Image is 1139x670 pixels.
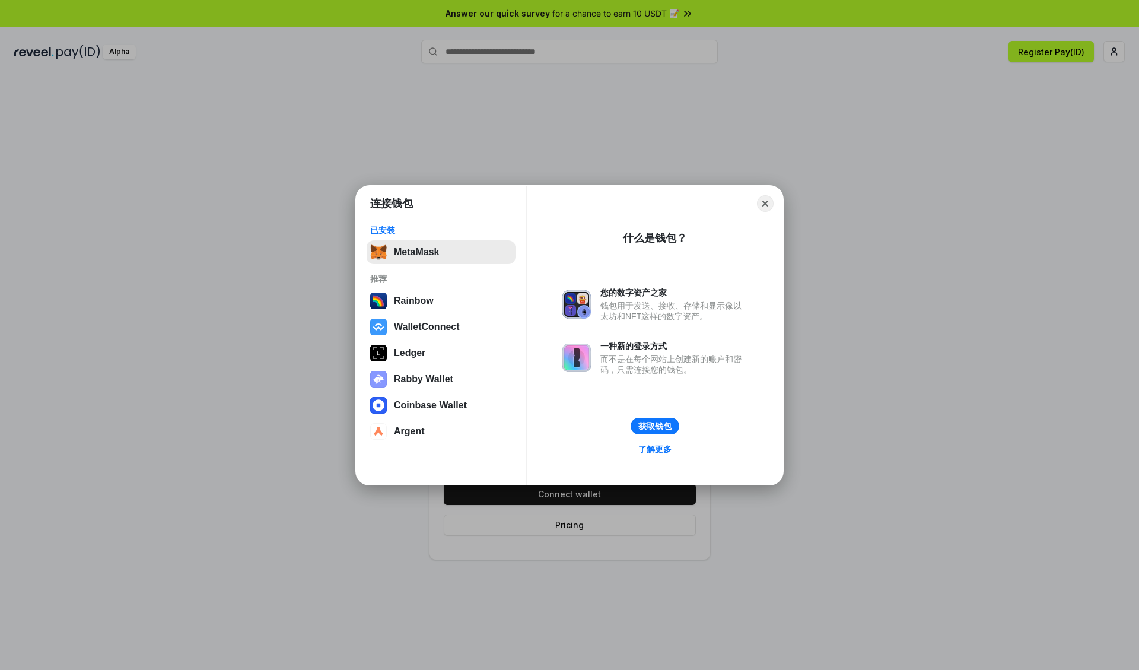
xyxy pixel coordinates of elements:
[370,274,512,284] div: 推荐
[394,247,439,258] div: MetaMask
[367,420,516,443] button: Argent
[562,290,591,319] img: svg+xml,%3Csvg%20xmlns%3D%22http%3A%2F%2Fwww.w3.org%2F2000%2Fsvg%22%20fill%3D%22none%22%20viewBox...
[367,240,516,264] button: MetaMask
[638,444,672,455] div: 了解更多
[370,244,387,261] img: svg+xml,%3Csvg%20fill%3D%22none%22%20height%3D%2233%22%20viewBox%3D%220%200%2035%2033%22%20width%...
[623,231,687,245] div: 什么是钱包？
[394,322,460,332] div: WalletConnect
[631,442,679,457] a: 了解更多
[367,315,516,339] button: WalletConnect
[394,426,425,437] div: Argent
[757,195,774,212] button: Close
[600,287,747,298] div: 您的数字资产之家
[638,421,672,431] div: 获取钱包
[367,289,516,313] button: Rainbow
[367,393,516,417] button: Coinbase Wallet
[370,293,387,309] img: svg+xml,%3Csvg%20width%3D%22120%22%20height%3D%22120%22%20viewBox%3D%220%200%20120%20120%22%20fil...
[394,348,425,358] div: Ledger
[367,367,516,391] button: Rabby Wallet
[370,345,387,361] img: svg+xml,%3Csvg%20xmlns%3D%22http%3A%2F%2Fwww.w3.org%2F2000%2Fsvg%22%20width%3D%2228%22%20height%3...
[370,225,512,236] div: 已安装
[394,374,453,385] div: Rabby Wallet
[562,344,591,372] img: svg+xml,%3Csvg%20xmlns%3D%22http%3A%2F%2Fwww.w3.org%2F2000%2Fsvg%22%20fill%3D%22none%22%20viewBox...
[370,397,387,414] img: svg+xml,%3Csvg%20width%3D%2228%22%20height%3D%2228%22%20viewBox%3D%220%200%2028%2028%22%20fill%3D...
[370,371,387,388] img: svg+xml,%3Csvg%20xmlns%3D%22http%3A%2F%2Fwww.w3.org%2F2000%2Fsvg%22%20fill%3D%22none%22%20viewBox...
[370,319,387,335] img: svg+xml,%3Csvg%20width%3D%2228%22%20height%3D%2228%22%20viewBox%3D%220%200%2028%2028%22%20fill%3D...
[394,296,434,306] div: Rainbow
[600,300,747,322] div: 钱包用于发送、接收、存储和显示像以太坊和NFT这样的数字资产。
[600,354,747,375] div: 而不是在每个网站上创建新的账户和密码，只需连接您的钱包。
[394,400,467,411] div: Coinbase Wallet
[600,341,747,351] div: 一种新的登录方式
[370,423,387,440] img: svg+xml,%3Csvg%20width%3D%2228%22%20height%3D%2228%22%20viewBox%3D%220%200%2028%2028%22%20fill%3D...
[631,418,679,434] button: 获取钱包
[367,341,516,365] button: Ledger
[370,196,413,211] h1: 连接钱包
